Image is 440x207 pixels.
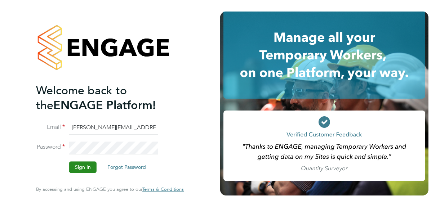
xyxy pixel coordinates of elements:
label: Password [36,144,65,151]
span: Welcome back to the [36,84,127,112]
button: Forgot Password [102,162,152,173]
span: By accessing and using ENGAGE you agree to our [36,186,184,193]
input: Enter your work email... [69,121,158,134]
a: Terms & Conditions [142,187,184,193]
button: Sign In [69,162,97,173]
h2: ENGAGE Platform! [36,83,177,113]
label: Email [36,123,65,131]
